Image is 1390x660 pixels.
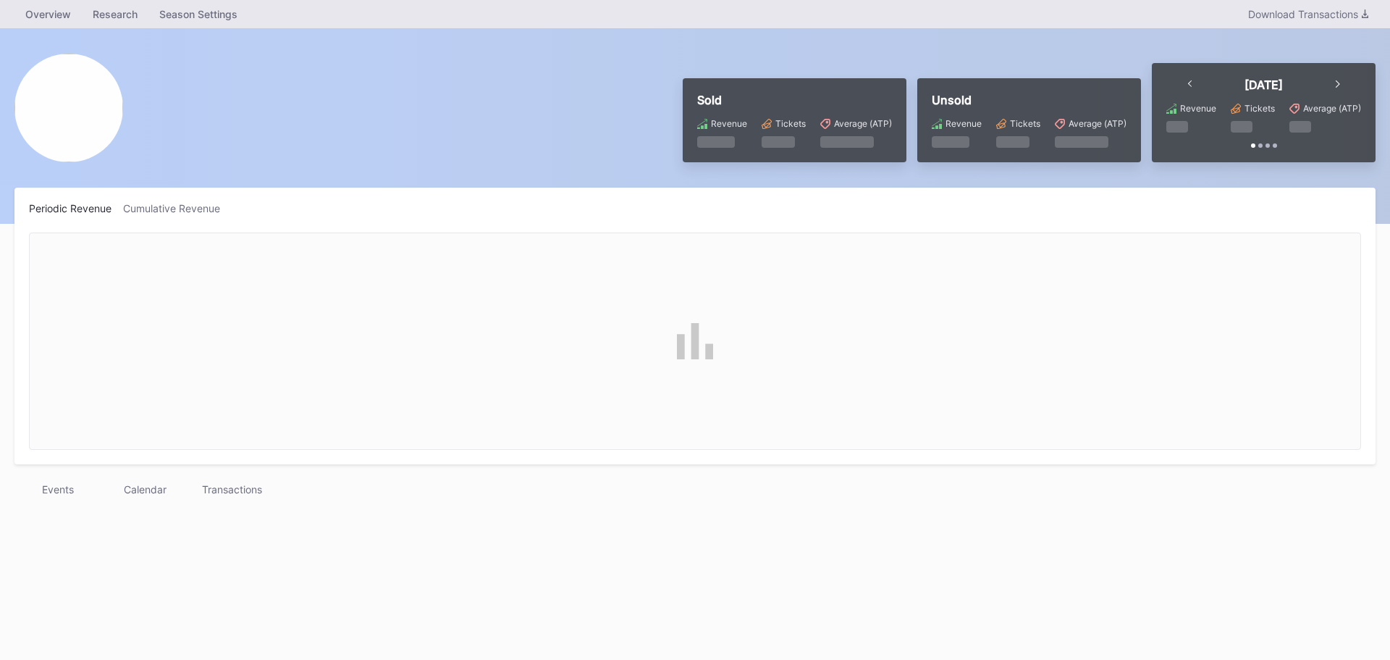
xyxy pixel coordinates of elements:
a: Overview [14,4,82,25]
div: Revenue [1180,103,1216,114]
div: Calendar [101,479,188,500]
div: Events [14,479,101,500]
div: Periodic Revenue [29,202,123,214]
div: Download Transactions [1248,8,1368,20]
a: Season Settings [148,4,248,25]
div: Tickets [775,118,806,129]
div: Revenue [945,118,982,129]
div: Average (ATP) [834,118,892,129]
div: Average (ATP) [1069,118,1126,129]
div: Sold [697,93,892,107]
a: Research [82,4,148,25]
div: Transactions [188,479,275,500]
div: Average (ATP) [1303,103,1361,114]
button: Download Transactions [1241,4,1376,24]
div: Tickets [1010,118,1040,129]
div: Cumulative Revenue [123,202,232,214]
div: [DATE] [1244,78,1283,92]
div: Unsold [932,93,1126,107]
div: Revenue [711,118,747,129]
div: Tickets [1244,103,1275,114]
